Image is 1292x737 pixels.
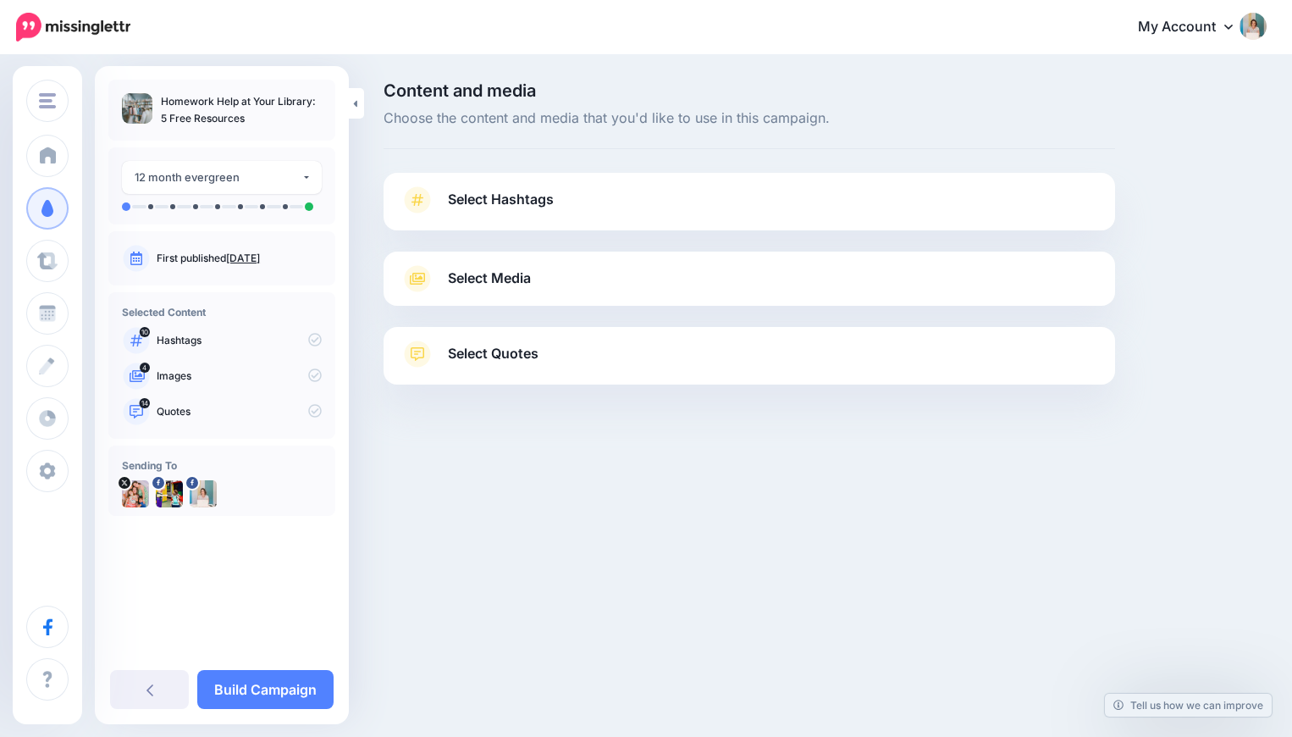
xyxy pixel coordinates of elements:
[122,93,152,124] img: a098009e2ff2248132c1007f1a1714f3_thumb.jpg
[140,363,150,373] span: 4
[190,480,217,507] img: 448869578_1123322969142912_3052160537505458264_n-bsa67828.jpg
[39,93,56,108] img: menu.png
[448,342,538,365] span: Select Quotes
[122,306,322,319] h4: Selected Content
[122,459,322,472] h4: Sending To
[156,480,183,507] img: picture-bsa34500.png
[161,93,322,127] p: Homework Help at Your Library: 5 Free Resources
[384,108,1115,130] span: Choose the content and media that you'd like to use in this campaign.
[122,480,149,507] img: B6KkhVme-42797.jpg
[400,341,1098,385] a: Select Quotes
[448,188,554,211] span: Select Hashtags
[448,267,531,290] span: Select Media
[157,333,322,348] p: Hashtags
[16,13,130,42] img: Missinglettr
[157,404,322,419] p: Quotes
[135,168,301,187] div: 12 month evergreen
[1105,694,1272,717] a: Tell us how we can improve
[157,251,322,266] p: First published
[1121,7,1267,48] a: My Account
[400,265,1098,292] a: Select Media
[140,398,151,408] span: 14
[384,82,1115,99] span: Content and media
[400,186,1098,230] a: Select Hashtags
[122,161,322,194] button: 12 month evergreen
[226,252,260,264] a: [DATE]
[140,327,150,337] span: 10
[157,368,322,384] p: Images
